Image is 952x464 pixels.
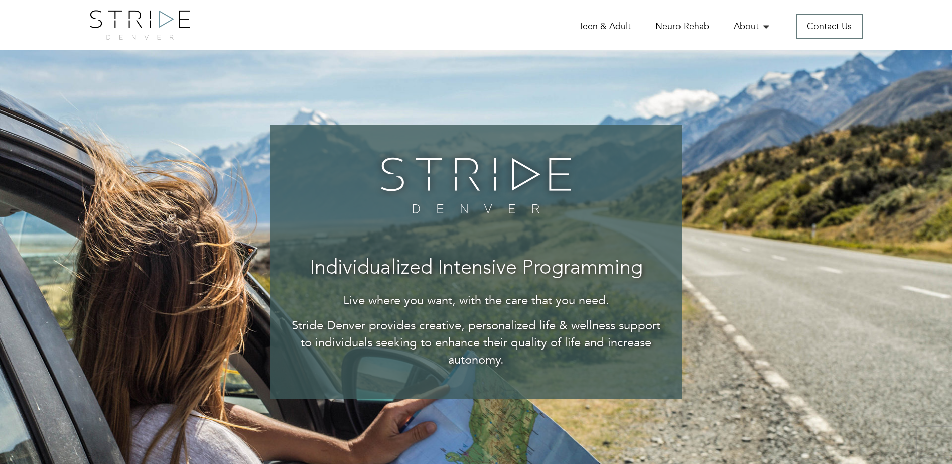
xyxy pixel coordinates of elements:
p: Stride Denver provides creative, personalized life & wellness support to individuals seeking to e... [291,317,662,369]
a: Contact Us [796,14,863,39]
p: Live where you want, with the care that you need. [291,292,662,309]
a: Teen & Adult [579,20,631,33]
a: Neuro Rehab [655,20,709,33]
img: banner-logo.png [374,150,578,220]
a: About [734,20,771,33]
img: logo.png [90,10,190,40]
h3: Individualized Intensive Programming [291,258,662,280]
